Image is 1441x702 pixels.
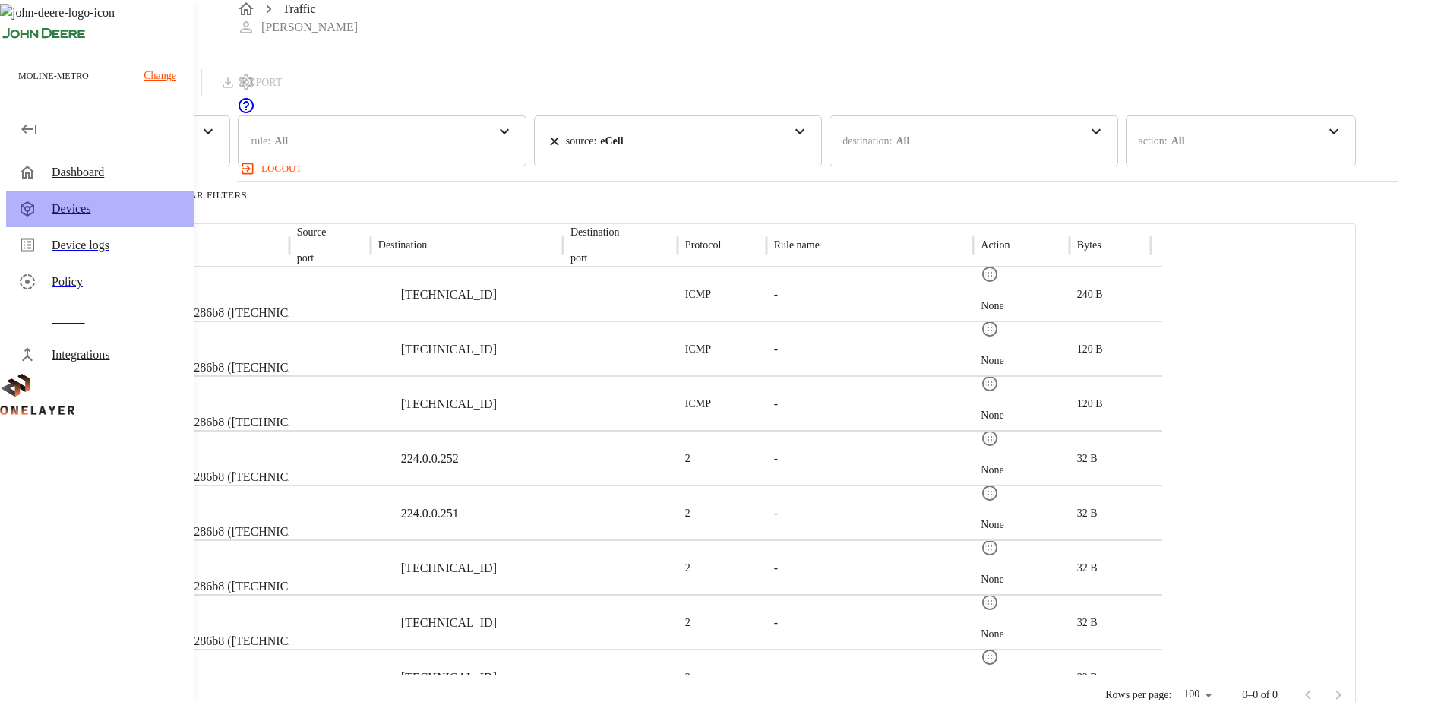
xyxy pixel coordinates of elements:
[685,238,721,253] p: Protocol
[981,463,1003,478] p: None
[1077,451,1098,466] p: 32 B
[237,157,308,181] button: logout
[170,333,331,348] p: eCell
[774,559,778,577] p: -
[1077,397,1103,412] p: 120 B
[570,251,620,266] p: port
[981,299,1003,314] p: None
[774,504,778,523] p: -
[237,104,255,117] a: onelayer-support
[981,517,1003,533] p: None
[981,353,1003,368] p: None
[685,506,690,521] p: 2
[237,104,255,117] span: Support Portal
[774,614,778,632] p: -
[401,395,497,413] p: [TECHNICAL_ID]
[774,669,778,687] p: -
[774,395,778,413] p: -
[1077,506,1098,521] p: 32 B
[297,251,327,266] p: port
[170,359,331,377] p: #0c9286b8 ([TECHNICAL_ID])
[1077,670,1098,685] p: 32 B
[685,287,711,302] p: ICMP
[401,614,497,632] p: [TECHNICAL_ID]
[170,442,331,457] p: eCell
[401,669,497,687] p: [TECHNICAL_ID]
[401,286,497,304] p: [TECHNICAL_ID]
[981,408,1003,423] p: None
[1077,287,1103,302] p: 240 B
[685,615,690,631] p: 2
[401,559,497,577] p: [TECHNICAL_ID]
[170,387,331,403] p: eCell
[774,238,820,253] p: Rule name
[170,606,331,621] p: eCell
[774,340,778,359] p: -
[170,497,331,512] p: eCell
[685,397,711,412] p: ICMP
[1077,615,1098,631] p: 32 B
[170,468,331,486] p: #0c9286b8 ([TECHNICAL_ID])
[170,413,331,432] p: #0c9286b8 ([TECHNICAL_ID])
[685,561,690,576] p: 2
[170,661,331,676] p: eCell
[401,450,459,468] p: 224.0.0.252
[170,523,331,541] p: #0c9286b8 ([TECHNICAL_ID])
[570,225,620,240] p: Destination
[401,504,459,523] p: 224.0.0.251
[170,552,331,567] p: eCell
[378,238,428,253] p: Destination
[981,627,1003,642] p: None
[170,577,331,596] p: #0c9286b8 ([TECHNICAL_ID])
[1077,342,1103,357] p: 120 B
[1077,238,1101,253] p: Bytes
[170,278,331,293] p: eCell
[1077,561,1098,576] p: 32 B
[146,187,252,204] button: Clear Filters
[685,342,711,357] p: ICMP
[401,340,497,359] p: [TECHNICAL_ID]
[261,18,358,36] p: [PERSON_NAME]
[774,450,778,468] p: -
[981,238,1010,253] p: Action
[685,670,690,685] p: 2
[297,225,327,240] p: Source
[170,632,331,650] p: #0c9286b8 ([TECHNICAL_ID])
[774,286,778,304] p: -
[685,451,690,466] p: 2
[237,157,1398,181] a: logout
[981,572,1003,587] p: None
[170,304,331,322] p: #0c9286b8 ([TECHNICAL_ID])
